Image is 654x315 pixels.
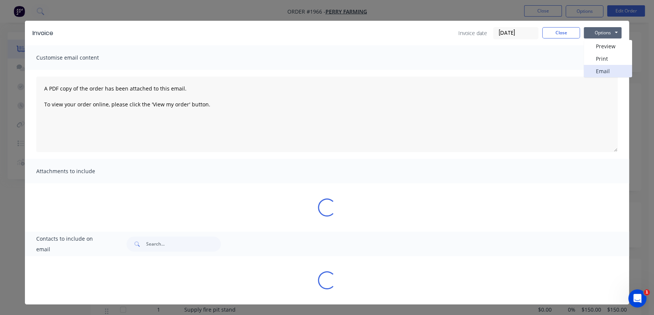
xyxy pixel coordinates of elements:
[458,29,487,37] span: Invoice date
[32,29,53,38] div: Invoice
[36,52,119,63] span: Customise email content
[584,27,622,38] button: Options
[146,237,221,252] input: Search...
[584,52,632,65] button: Print
[584,65,632,77] button: Email
[36,234,108,255] span: Contacts to include on email
[542,27,580,38] button: Close
[644,289,650,295] span: 1
[584,40,632,52] button: Preview
[36,166,119,177] span: Attachments to include
[628,289,646,307] iframe: Intercom live chat
[36,77,618,152] textarea: A PDF copy of the order has been attached to this email. To view your order online, please click ...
